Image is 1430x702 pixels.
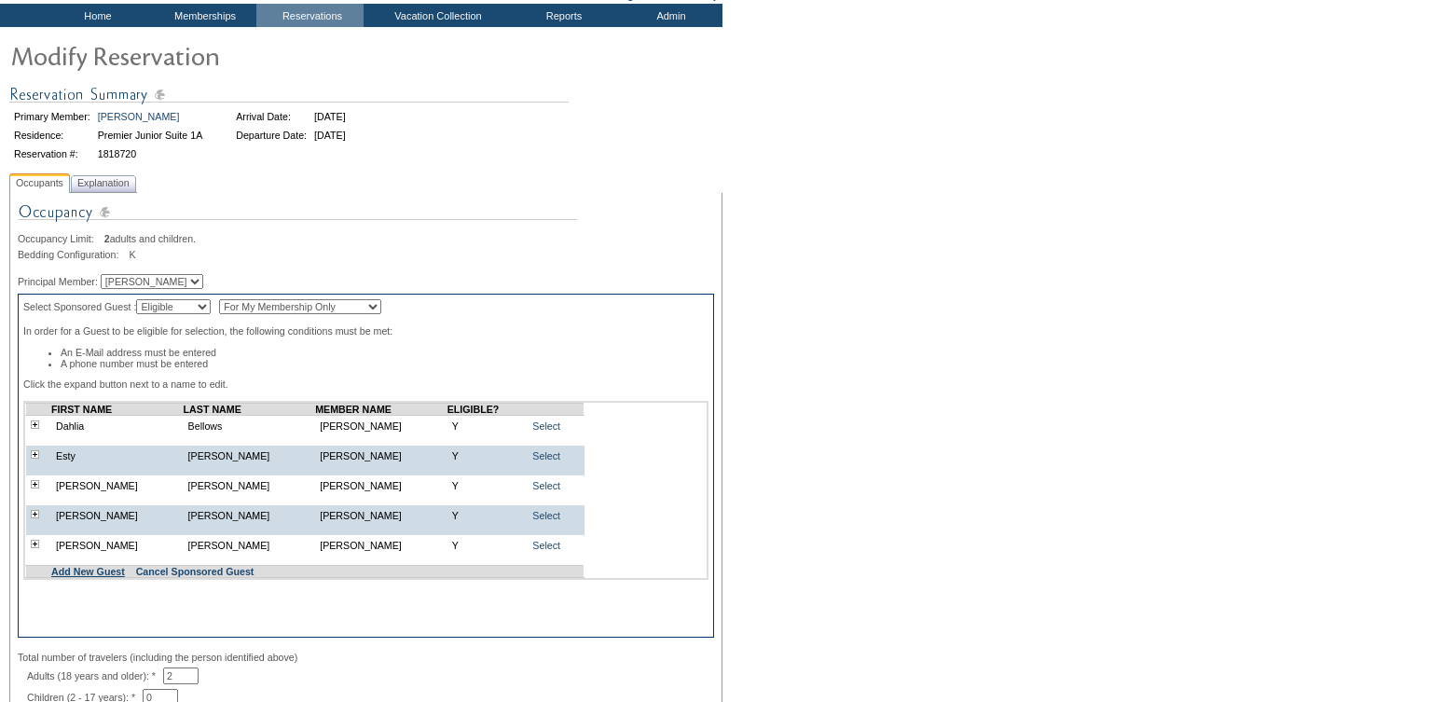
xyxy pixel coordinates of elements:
[184,475,316,496] td: [PERSON_NAME]
[18,233,714,244] div: adults and children.
[184,446,316,466] td: [PERSON_NAME]
[149,4,256,27] td: Memberships
[51,535,184,556] td: [PERSON_NAME]
[31,450,39,459] img: plus.gif
[31,540,39,548] img: plus.gif
[11,145,93,162] td: Reservation #:
[315,535,447,556] td: [PERSON_NAME]
[74,173,133,193] span: Explanation
[95,145,206,162] td: 1818720
[31,510,39,518] img: plus.gif
[615,4,722,27] td: Admin
[311,127,349,144] td: [DATE]
[31,420,39,429] img: plus.gif
[532,450,560,461] a: Select
[447,416,523,437] td: Y
[51,446,184,466] td: Esty
[447,505,523,526] td: Y
[98,111,180,122] a: [PERSON_NAME]
[532,480,560,491] a: Select
[311,108,349,125] td: [DATE]
[51,404,184,416] td: FIRST NAME
[129,249,135,260] span: K
[11,108,93,125] td: Primary Member:
[18,294,714,638] div: Select Sponsored Guest : In order for a Guest to be eligible for selection, the following conditi...
[9,83,569,106] img: Reservation Summary
[18,276,98,287] span: Principal Member:
[42,4,149,27] td: Home
[315,505,447,526] td: [PERSON_NAME]
[136,566,254,577] a: Cancel Sponsored Guest
[233,127,309,144] td: Departure Date:
[27,670,163,681] span: Adults (18 years and older): *
[18,200,577,233] img: Occupancy
[315,404,447,416] td: MEMBER NAME
[233,108,309,125] td: Arrival Date:
[12,173,67,193] span: Occupants
[31,480,39,489] img: plus.gif
[184,416,316,437] td: Bellows
[51,566,125,577] a: Add New Guest
[184,535,316,556] td: [PERSON_NAME]
[447,404,523,416] td: ELIGIBLE?
[315,446,447,466] td: [PERSON_NAME]
[61,358,708,369] li: A phone number must be entered
[447,446,523,466] td: Y
[256,4,364,27] td: Reservations
[532,540,560,551] a: Select
[51,475,184,496] td: [PERSON_NAME]
[51,416,184,437] td: Dahlia
[364,4,508,27] td: Vacation Collection
[532,420,560,432] a: Select
[532,510,560,521] a: Select
[18,249,126,260] span: Bedding Configuration:
[95,127,206,144] td: Premier Junior Suite 1A
[18,652,714,663] div: Total number of travelers (including the person identified above)
[61,347,708,358] li: An E-Mail address must be entered
[447,535,523,556] td: Y
[18,233,102,244] span: Occupancy Limit:
[11,127,93,144] td: Residence:
[447,475,523,496] td: Y
[104,233,110,244] span: 2
[184,404,316,416] td: LAST NAME
[508,4,615,27] td: Reports
[315,416,447,437] td: [PERSON_NAME]
[184,505,316,526] td: [PERSON_NAME]
[9,36,382,74] img: Modify Reservation
[51,505,184,526] td: [PERSON_NAME]
[315,475,447,496] td: [PERSON_NAME]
